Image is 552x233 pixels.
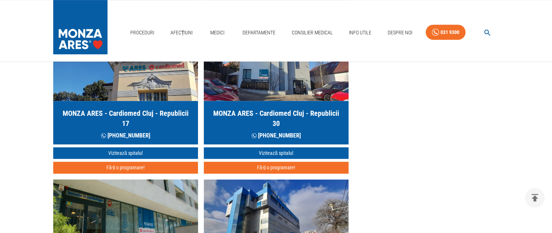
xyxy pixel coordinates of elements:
[204,14,349,144] a: MONZA ARES - Cardiomed Cluj - Republicii 30 [PHONE_NUMBER]
[441,28,459,37] div: 031 9300
[426,25,465,40] a: 031 9300
[385,25,415,40] a: Despre Noi
[168,25,196,40] a: Afecțiuni
[206,25,229,40] a: Medici
[346,25,374,40] a: Info Utile
[204,147,349,159] a: Vizitează spitalul
[288,25,336,40] a: Consilier Medical
[127,25,157,40] a: Proceduri
[252,131,301,140] p: [PHONE_NUMBER]
[53,147,198,159] a: Vizitează spitalul
[53,14,198,144] a: MONZA ARES - Cardiomed Cluj - Republicii 17 [PHONE_NUMBER]
[59,108,192,128] h5: MONZA ARES - Cardiomed Cluj - Republicii 17
[101,131,150,140] p: [PHONE_NUMBER]
[53,162,198,174] button: Fă-ți o programare!
[240,25,278,40] a: Departamente
[210,108,343,128] h5: MONZA ARES - Cardiomed Cluj - Republicii 30
[204,162,349,174] button: Fă-ți o programare!
[525,188,545,208] button: delete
